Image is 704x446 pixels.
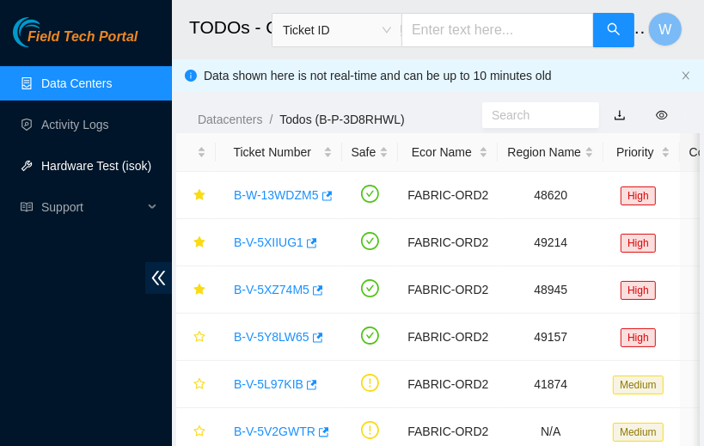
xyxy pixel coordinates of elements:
[398,219,498,266] td: FABRIC-ORD2
[234,283,309,296] a: B-V-5XZ74M5
[614,108,626,122] a: download
[269,113,272,126] span: /
[186,181,206,209] button: star
[361,232,379,250] span: check-circle
[613,376,664,394] span: Medium
[621,234,656,253] span: High
[186,418,206,445] button: star
[361,279,379,297] span: check-circle
[492,106,576,125] input: Search
[621,328,656,347] span: High
[41,118,109,131] a: Activity Logs
[361,327,379,345] span: check-circle
[621,186,656,205] span: High
[145,262,172,294] span: double-left
[193,284,205,297] span: star
[601,101,639,129] button: download
[681,70,691,81] span: close
[193,331,205,345] span: star
[283,17,391,43] span: Ticket ID
[186,370,206,398] button: star
[186,323,206,351] button: star
[41,159,151,173] a: Hardware Test (isok)
[186,276,206,303] button: star
[186,229,206,256] button: star
[658,19,671,40] span: W
[398,314,498,361] td: FABRIC-ORD2
[193,425,205,439] span: star
[621,281,656,300] span: High
[361,374,379,392] span: exclamation-circle
[41,190,143,224] span: Support
[613,423,664,442] span: Medium
[234,377,303,391] a: B-V-5L97KIB
[234,330,309,344] a: B-V-5Y8LW65
[279,113,404,126] a: Todos (B-P-3D8RHWL)
[398,266,498,314] td: FABRIC-ORD2
[398,361,498,408] td: FABRIC-ORD2
[498,266,603,314] td: 48945
[498,361,603,408] td: 41874
[198,113,262,126] a: Datacenters
[401,13,594,47] input: Enter text here...
[193,189,205,203] span: star
[398,172,498,219] td: FABRIC-ORD2
[41,76,112,90] a: Data Centers
[498,172,603,219] td: 48620
[234,235,303,249] a: B-V-5XIIUG1
[498,219,603,266] td: 49214
[498,314,603,361] td: 49157
[21,201,33,213] span: read
[193,236,205,250] span: star
[681,70,691,82] button: close
[361,421,379,439] span: exclamation-circle
[234,425,315,438] a: B-V-5V2GWTR
[648,12,683,46] button: W
[234,188,319,202] a: B-W-13WDZM5
[361,185,379,203] span: check-circle
[593,13,634,47] button: search
[656,109,668,121] span: eye
[607,22,621,39] span: search
[13,17,87,47] img: Akamai Technologies
[193,378,205,392] span: star
[28,29,138,46] span: Field Tech Portal
[13,31,138,53] a: Akamai TechnologiesField Tech Portal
